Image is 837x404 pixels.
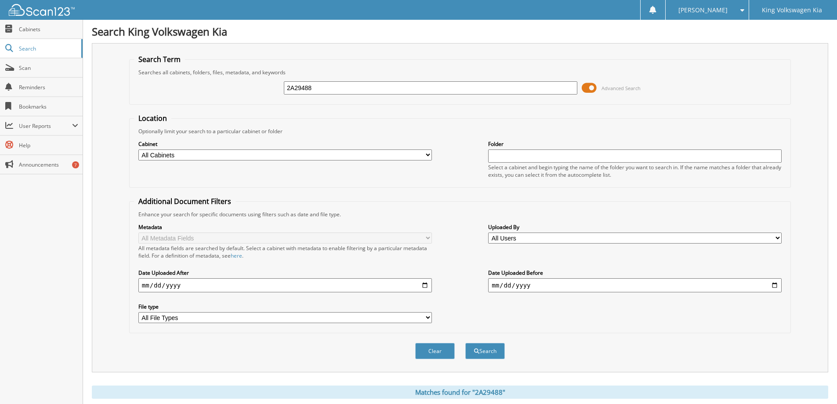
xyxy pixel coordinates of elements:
[19,45,77,52] span: Search
[488,278,782,292] input: end
[488,164,782,178] div: Select a cabinet and begin typing the name of the folder you want to search in. If the name match...
[19,161,78,168] span: Announcements
[92,24,828,39] h1: Search King Volkswagen Kia
[134,113,171,123] legend: Location
[134,197,236,206] legend: Additional Document Filters
[134,211,786,218] div: Enhance your search for specific documents using filters such as date and file type.
[138,140,432,148] label: Cabinet
[138,269,432,277] label: Date Uploaded After
[138,303,432,310] label: File type
[678,7,728,13] span: [PERSON_NAME]
[138,278,432,292] input: start
[19,103,78,110] span: Bookmarks
[9,4,75,16] img: scan123-logo-white.svg
[19,25,78,33] span: Cabinets
[488,223,782,231] label: Uploaded By
[762,7,822,13] span: King Volkswagen Kia
[601,85,641,91] span: Advanced Search
[134,55,185,64] legend: Search Term
[134,127,786,135] div: Optionally limit your search to a particular cabinet or folder
[134,69,786,76] div: Searches all cabinets, folders, files, metadata, and keywords
[138,244,432,259] div: All metadata fields are searched by default. Select a cabinet with metadata to enable filtering b...
[72,161,79,168] div: 7
[92,386,828,399] div: Matches found for "2A29488"
[488,140,782,148] label: Folder
[19,84,78,91] span: Reminders
[488,269,782,277] label: Date Uploaded Before
[138,223,432,231] label: Metadata
[231,252,242,259] a: here
[415,343,455,359] button: Clear
[19,64,78,72] span: Scan
[19,142,78,149] span: Help
[465,343,505,359] button: Search
[19,122,72,130] span: User Reports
